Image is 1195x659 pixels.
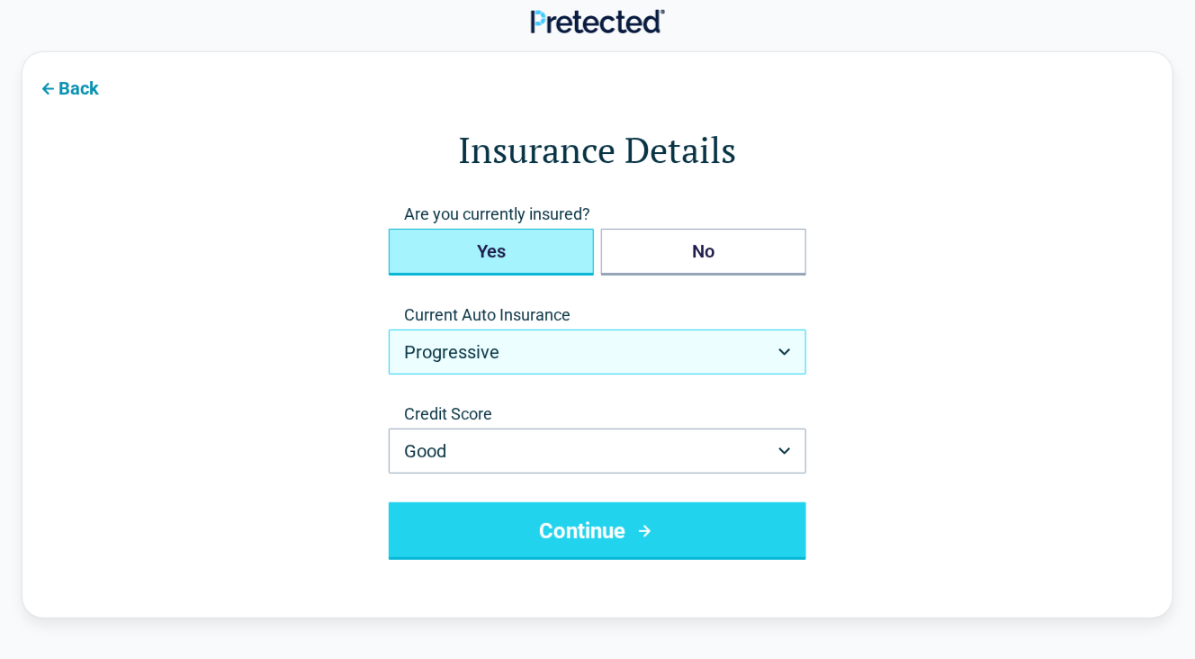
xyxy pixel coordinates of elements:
[22,67,113,107] button: Back
[94,124,1101,175] h1: Insurance Details
[389,403,806,425] label: Credit Score
[389,203,806,225] span: Are you currently insured?
[389,502,806,560] button: Continue
[389,304,806,326] label: Current Auto Insurance
[601,229,806,275] button: No
[389,229,594,275] button: Yes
